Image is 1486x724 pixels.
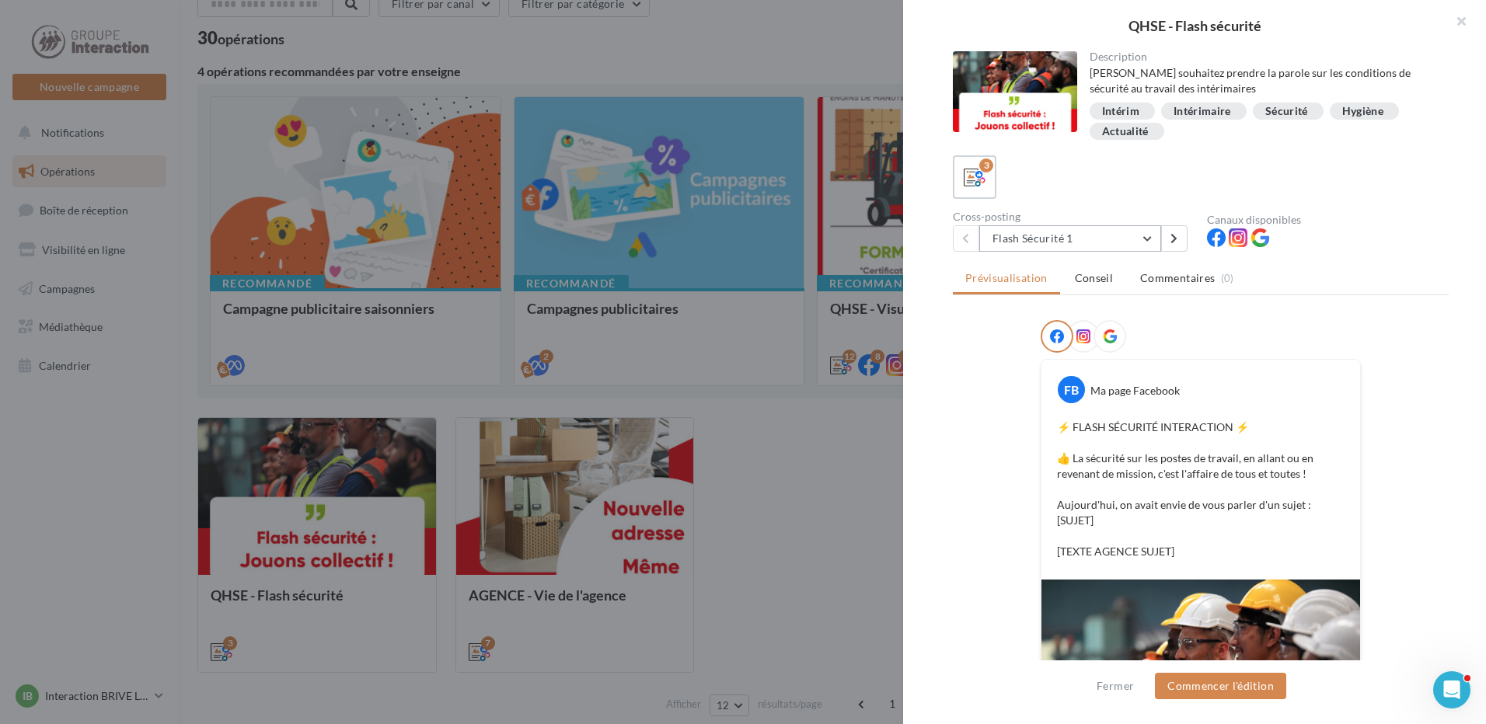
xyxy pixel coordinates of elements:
div: Description [1090,51,1437,62]
p: ⚡️ FLASH SÉCURITÉ INTERACTION ⚡️ 👍 La sécurité sur les postes de travail, en allant ou en revenan... [1057,419,1345,559]
div: [PERSON_NAME] souhaitez prendre la parole sur les conditions de sécurité au travail des intérimaires [1090,65,1437,96]
div: Cross-posting [953,211,1195,222]
div: Ma page Facebook [1090,383,1180,399]
span: Commentaires [1140,270,1215,286]
button: Fermer [1090,677,1140,695]
div: Sécurité [1265,106,1308,117]
div: Intérimaire [1174,106,1231,117]
div: Actualité [1102,126,1149,137]
iframe: Intercom live chat [1433,671,1470,708]
div: FB [1058,376,1085,403]
div: QHSE - Flash sécurité [928,19,1461,33]
div: Canaux disponibles [1207,214,1449,225]
span: Conseil [1075,271,1113,284]
div: Hygiène [1342,106,1383,117]
span: (0) [1221,272,1234,284]
div: Intérim [1102,106,1139,117]
div: 3 [979,158,993,172]
button: Commencer l'édition [1155,673,1286,699]
button: Flash Sécurité 1 [979,225,1161,252]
